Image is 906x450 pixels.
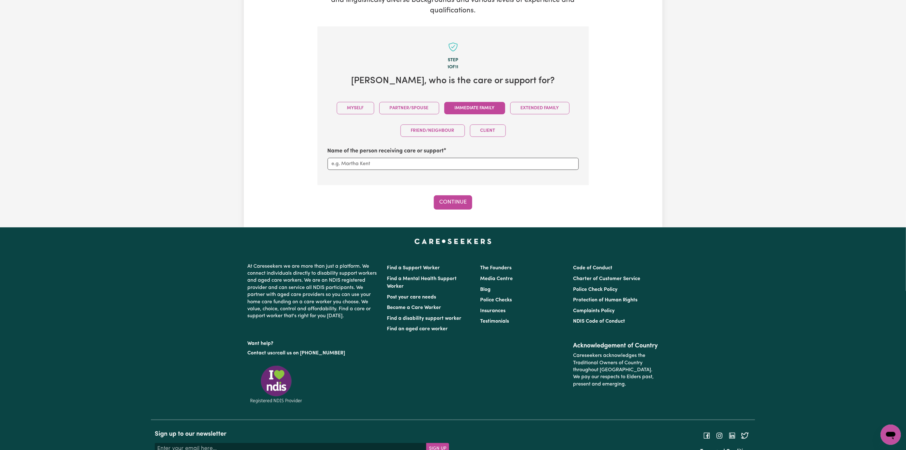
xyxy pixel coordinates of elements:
a: Contact us [248,351,273,356]
a: Police Check Policy [573,287,617,292]
p: or [248,347,380,359]
a: Police Checks [480,298,512,303]
a: Follow Careseekers on LinkedIn [728,433,736,438]
a: Post your care needs [387,295,436,300]
img: Registered NDIS provider [248,365,305,404]
button: Extended Family [510,102,570,114]
iframe: Button to launch messaging window, conversation in progress [881,425,901,445]
a: Follow Careseekers on Twitter [741,433,749,438]
h2: Sign up to our newsletter [155,430,449,438]
a: Find an aged care worker [387,326,448,332]
a: The Founders [480,265,512,271]
div: Step [328,57,579,64]
p: At Careseekers we are more than just a platform. We connect individuals directly to disability su... [248,260,380,322]
p: Want help? [248,338,380,347]
a: Find a Mental Health Support Worker [387,276,457,289]
p: Careseekers acknowledges the Traditional Owners of Country throughout [GEOGRAPHIC_DATA]. We pay o... [573,350,658,390]
button: Myself [337,102,374,114]
a: Complaints Policy [573,308,615,313]
a: Testimonials [480,319,509,324]
button: Client [470,124,506,137]
button: Immediate Family [444,102,505,114]
a: call us on [PHONE_NUMBER] [277,351,345,356]
a: Insurances [480,308,505,313]
h2: Acknowledgement of Country [573,342,658,350]
a: Code of Conduct [573,265,612,271]
a: NDIS Code of Conduct [573,319,625,324]
a: Blog [480,287,491,292]
label: Name of the person receiving care or support [328,147,444,155]
button: Friend/Neighbour [401,124,465,137]
a: Find a Support Worker [387,265,440,271]
button: Partner/Spouse [379,102,439,114]
a: Follow Careseekers on Facebook [703,433,711,438]
div: 1 of 11 [328,64,579,71]
a: Careseekers home page [414,239,492,244]
a: Become a Care Worker [387,305,441,310]
h2: [PERSON_NAME] , who is the care or support for? [328,76,579,87]
a: Protection of Human Rights [573,298,637,303]
input: e.g. Martha Kent [328,158,579,170]
a: Find a disability support worker [387,316,462,321]
a: Charter of Customer Service [573,276,640,281]
button: Continue [434,195,472,209]
a: Media Centre [480,276,513,281]
a: Follow Careseekers on Instagram [716,433,723,438]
